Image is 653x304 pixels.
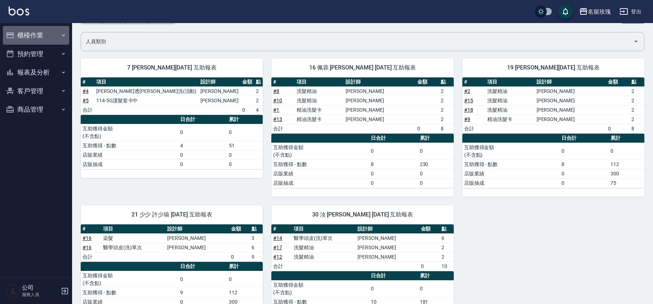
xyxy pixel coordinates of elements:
th: 日合計 [560,134,609,143]
a: #14 [273,235,282,241]
td: 互助獲得 - 點數 [81,141,178,150]
a: #1 [273,107,279,113]
th: # [81,224,101,234]
td: [PERSON_NAME]透[PERSON_NAME]洗(活動) [94,86,199,96]
th: # [81,77,94,87]
td: 51 [227,141,263,150]
td: 4 [254,105,263,115]
th: 設計師 [199,77,241,87]
td: 0 [178,150,227,160]
a: #4 [83,88,89,94]
td: 2 [440,243,454,252]
td: 互助獲得金額 (不含點) [81,271,178,288]
th: 金額 [229,224,250,234]
td: 2 [439,96,454,105]
td: 店販業績 [271,169,369,178]
img: Person [6,284,20,298]
td: 0 [178,271,227,288]
button: 報表及分析 [3,63,69,82]
a: #10 [273,98,282,103]
td: 0 [369,169,418,178]
a: #17 [273,245,282,250]
th: # [271,77,295,87]
td: 8 [439,124,454,133]
td: 洗髮精油 [485,86,534,96]
td: 2 [254,86,263,96]
td: [PERSON_NAME] [356,233,419,243]
td: 店販業績 [81,150,178,160]
th: 金額 [606,77,630,87]
td: 互助獲得 - 點數 [271,160,369,169]
th: 設計師 [344,77,416,87]
td: 合計 [81,252,101,261]
th: 日合計 [369,134,418,143]
td: 0 [606,124,630,133]
td: [PERSON_NAME] [535,115,607,124]
td: 112 [227,288,263,297]
table: a dense table [81,77,263,115]
td: 精油洗髮卡 [295,115,344,124]
td: 0 [178,160,227,169]
th: 設計師 [356,224,419,234]
td: 洗髮精油 [292,243,356,252]
a: #2 [464,88,470,94]
td: 2 [630,96,644,105]
th: 累計 [609,134,644,143]
td: 0 [609,143,644,160]
th: 日合計 [178,115,227,124]
td: 9 [250,252,263,261]
td: 互助獲得金額 (不含點) [271,280,369,297]
td: 0 [229,252,250,261]
table: a dense table [81,115,263,169]
td: [PERSON_NAME] [344,86,416,96]
a: #12 [273,254,282,260]
td: 洗髮精油 [485,96,534,105]
table: a dense table [462,77,644,134]
td: 2 [439,105,454,115]
td: 互助獲得金額 (不含點) [462,143,560,160]
td: 0 [369,143,418,160]
td: [PERSON_NAME] [199,96,241,105]
th: 累計 [418,271,454,281]
th: 金額 [240,77,254,87]
td: 2 [439,86,454,96]
th: 金額 [416,77,439,87]
table: a dense table [271,77,453,134]
td: 染髮 [101,233,165,243]
a: #5 [83,98,89,103]
td: 0 [418,280,454,297]
td: [PERSON_NAME] [535,96,607,105]
td: 0 [416,124,439,133]
td: 醫學頭皮(洗)單次 [292,233,356,243]
a: #16 [83,235,92,241]
th: 金額 [419,224,440,234]
td: 4 [178,141,227,150]
th: # [271,224,292,234]
td: 洗髮精油 [292,252,356,261]
span: 21 少少 許少瑜 [DATE] 互助報表 [89,211,254,218]
table: a dense table [81,224,263,262]
td: 10 [440,261,454,271]
span: 19 [PERSON_NAME][DATE] 互助報表 [471,64,636,71]
button: 登出 [617,5,644,18]
th: 累計 [418,134,454,143]
td: 醫學頭皮(洗)單次 [101,243,165,252]
td: [PERSON_NAME] [165,233,229,243]
a: #15 [464,98,473,103]
button: 預約管理 [3,45,69,63]
a: #16 [83,245,92,250]
td: 9 [178,288,227,297]
td: 2 [440,252,454,261]
td: 0 [178,124,227,141]
th: 設計師 [165,224,229,234]
td: 8 [369,160,418,169]
a: #8 [273,88,279,94]
td: [PERSON_NAME] [344,105,416,115]
td: 0 [418,143,454,160]
td: 8 [630,124,644,133]
th: 設計師 [535,77,607,87]
td: [PERSON_NAME] [344,96,416,105]
td: 2 [630,115,644,124]
td: 洗髮精油 [295,96,344,105]
td: 合計 [81,105,94,115]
